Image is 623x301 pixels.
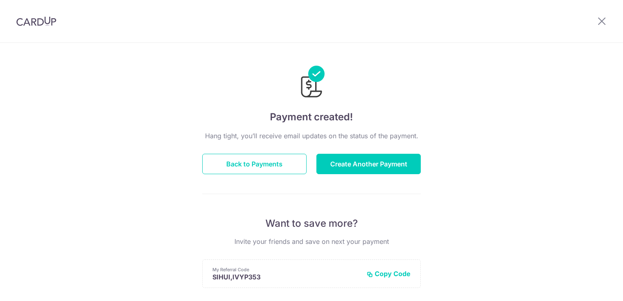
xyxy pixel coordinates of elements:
[202,131,421,141] p: Hang tight, you’ll receive email updates on the status of the payment.
[212,266,360,273] p: My Referral Code
[202,110,421,124] h4: Payment created!
[367,270,411,278] button: Copy Code
[202,154,307,174] button: Back to Payments
[202,217,421,230] p: Want to save more?
[16,16,56,26] img: CardUp
[316,154,421,174] button: Create Another Payment
[202,237,421,246] p: Invite your friends and save on next your payment
[212,273,360,281] p: SIHUI,IVYP353
[298,66,325,100] img: Payments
